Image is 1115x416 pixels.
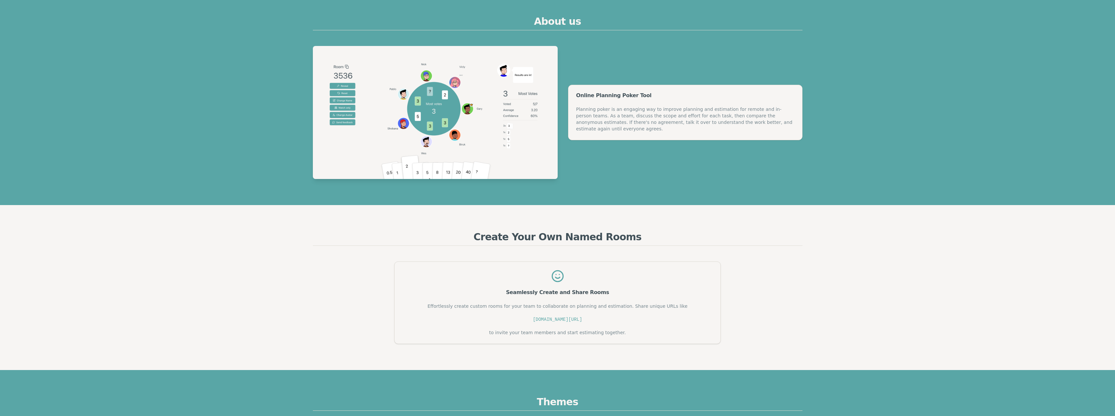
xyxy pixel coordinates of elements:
div: Online Planning Poker Tool [576,93,794,98]
div: Seamlessly Create and Share Rooms [402,290,713,295]
h2: About us [313,16,802,30]
div: Planning poker is an engaging way to improve planning and estimation for remote and in-person tea... [576,106,794,132]
img: Planning Poker example session [313,46,558,179]
div: Effortlessly create custom rooms for your team to collaborate on planning and estimation. Share u... [402,303,713,336]
span: [DOMAIN_NAME][URL] [533,317,582,322]
h2: Themes [313,396,802,411]
h2: Create Your Own Named Rooms [313,231,802,246]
